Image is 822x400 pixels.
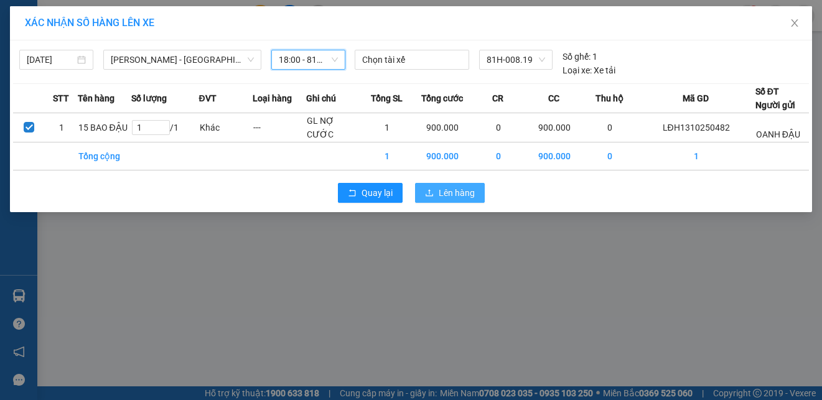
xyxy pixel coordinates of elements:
[563,63,615,77] div: Xe tải
[78,142,131,170] td: Tổng cộng
[583,142,637,170] td: 0
[78,91,114,105] span: Tên hàng
[425,188,434,198] span: upload
[362,186,393,200] span: Quay lại
[637,142,755,170] td: 1
[487,50,545,69] span: 81H-008.19
[637,113,755,142] td: LĐH1310250482
[755,85,795,112] div: Số ĐT Người gửi
[414,142,472,170] td: 900.000
[348,188,357,198] span: rollback
[199,113,253,142] td: Khác
[371,91,403,105] span: Tổng SL
[472,113,525,142] td: 0
[53,91,69,105] span: STT
[492,91,503,105] span: CR
[439,186,475,200] span: Lên hàng
[253,113,306,142] td: ---
[563,63,592,77] span: Loại xe:
[414,113,472,142] td: 900.000
[131,91,167,105] span: Số lượng
[199,91,217,105] span: ĐVT
[472,142,525,170] td: 0
[111,50,254,69] span: Gia Lai - Sài Gòn (XE TẢI)
[525,142,583,170] td: 900.000
[78,113,131,142] td: 15 BAO ĐẬU
[595,91,624,105] span: Thu hộ
[253,91,292,105] span: Loại hàng
[279,50,338,69] span: 18:00 - 81H-008.19
[306,91,336,105] span: Ghi chú
[548,91,559,105] span: CC
[563,50,597,63] div: 1
[45,113,78,142] td: 1
[683,91,709,105] span: Mã GD
[306,113,360,142] td: GL NỢ CƯỚC
[360,142,413,170] td: 1
[777,6,812,41] button: Close
[790,18,800,28] span: close
[360,113,413,142] td: 1
[563,50,591,63] span: Số ghế:
[583,113,637,142] td: 0
[415,183,485,203] button: uploadLên hàng
[525,113,583,142] td: 900.000
[27,53,75,67] input: 13/10/2025
[25,17,154,29] span: XÁC NHẬN SỐ HÀNG LÊN XE
[338,183,403,203] button: rollbackQuay lại
[131,113,199,142] td: / 1
[247,56,255,63] span: down
[421,91,463,105] span: Tổng cước
[756,129,800,139] span: OANH ĐẬU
